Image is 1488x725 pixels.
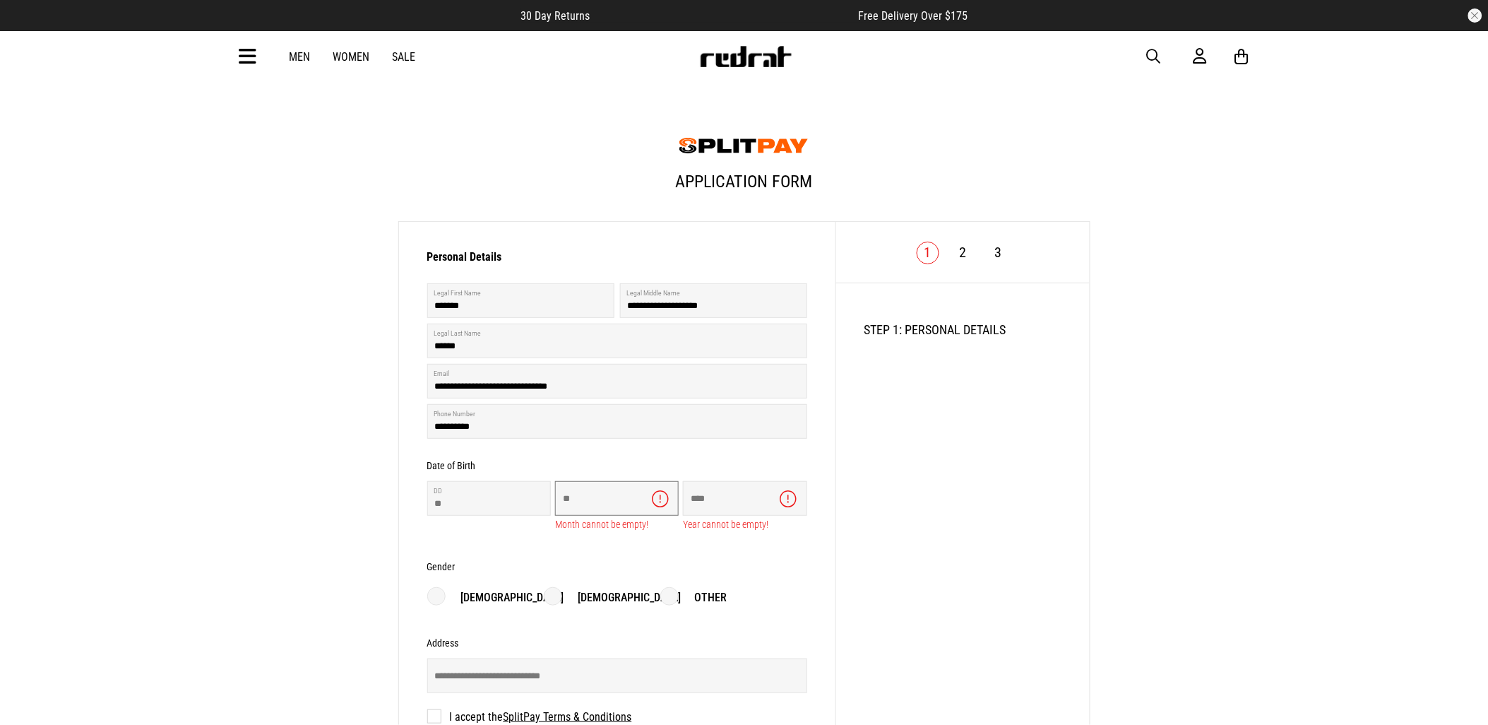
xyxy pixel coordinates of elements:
a: Sale [393,50,416,64]
h2: STEP 1: PERSONAL DETAILS [864,322,1061,337]
button: Open LiveChat chat widget [11,6,54,48]
p: [DEMOGRAPHIC_DATA] [447,589,564,606]
p: Month cannot be empty! [555,519,679,530]
a: SplitPay Terms & Conditions [504,710,632,724]
h3: Personal Details [427,250,807,272]
h3: Gender [427,561,456,572]
span: 30 Day Returns [521,9,590,23]
h1: Application Form [398,160,1090,214]
a: 3 [994,244,1001,261]
a: Women [333,50,370,64]
p: Year cannot be empty! [683,519,807,530]
a: 2 [959,244,966,261]
h3: Date of Birth [427,460,476,471]
p: Other [680,589,727,606]
p: [DEMOGRAPHIC_DATA] [564,589,681,606]
a: Men [290,50,311,64]
label: I accept the [427,710,632,724]
img: Redrat logo [699,46,792,67]
iframe: Customer reviews powered by Trustpilot [619,8,831,23]
h3: Address [427,637,459,649]
span: Free Delivery Over $175 [859,9,968,23]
